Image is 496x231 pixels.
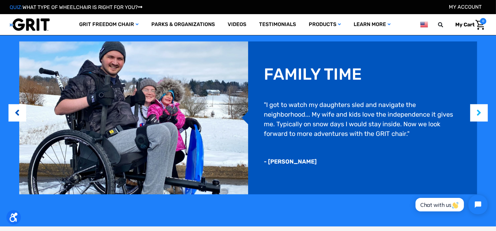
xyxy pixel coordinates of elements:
button: Next [476,103,482,123]
img: reviews-1.png [19,41,248,194]
a: GRIT Freedom Chair [73,14,145,35]
span: My Cart [455,22,475,28]
img: Cart [475,20,485,30]
button: Previous [14,103,21,123]
a: Videos [221,14,253,35]
input: Search [441,18,450,31]
h3: FAMILY TIME [264,65,362,84]
a: Learn More [347,14,397,35]
span: 0 [480,18,486,24]
iframe: Tidio Chat [408,190,493,220]
p: - [PERSON_NAME] [264,157,317,166]
span: Phone Number [107,26,142,32]
a: Cart with 0 items [450,18,486,31]
p: "I got to watch my daughters sled and navigate the neighborhood... My wife and kids love the inde... [264,100,461,138]
a: Products [302,14,347,35]
img: GRIT All-Terrain Wheelchair and Mobility Equipment [10,18,50,31]
a: Parks & Organizations [145,14,221,35]
span: QUIZ: [10,4,22,10]
img: us.png [420,21,428,29]
a: Testimonials [253,14,302,35]
a: QUIZ:WHAT TYPE OF WHEELCHAIR IS RIGHT FOR YOU? [10,4,142,10]
a: Account [449,4,482,10]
